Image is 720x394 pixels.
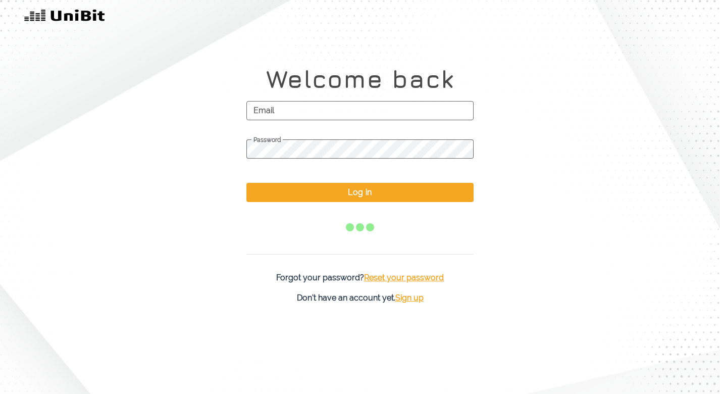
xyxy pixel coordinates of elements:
[246,183,474,202] button: Log in
[395,293,424,303] span: Sign up
[80,65,640,94] h1: Welcome back
[364,273,444,282] span: Reset your password
[246,136,474,144] span: Password
[80,292,640,304] p: Don't have an account yet.
[24,8,105,24] img: v31kVAdV+ltHqyPP9805dAV0ttielyHdjWdf+P4AoAAAAleaEIAAAAEFwBAABAcAUAAEBwBQAAAMEVAAAABFcAAAAEVwAAABB...
[246,98,474,123] span: Email
[246,139,474,159] input: Password
[246,272,474,284] p: Forgot your password?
